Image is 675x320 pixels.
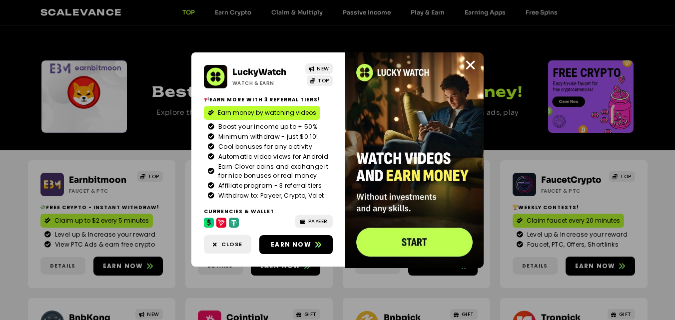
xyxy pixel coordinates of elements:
[204,208,333,215] h2: Currencies & Wallet
[259,235,333,254] a: Earn now
[216,132,318,141] span: Minimum withdraw - just $0.10!
[204,97,209,102] img: 📢
[307,75,333,86] a: TOP
[318,77,329,84] span: TOP
[216,122,317,131] span: Boost your income up to + 50%
[464,59,477,71] a: Close
[317,65,329,72] span: NEW
[221,240,242,249] span: Close
[216,191,324,200] span: Withdraw to: Payeer, Crypto, Volet
[216,162,329,180] span: Earn Clover coins and exchange it for nice bonuses or real money
[305,63,333,74] a: NEW
[204,235,251,254] a: Close
[308,218,328,225] span: PAYEER
[232,79,298,87] h2: Watch & Earn
[204,96,333,103] h2: Earn more with 3 referral Tiers!
[271,240,311,249] span: Earn now
[216,152,328,161] span: Automatic video views for Android
[216,142,312,151] span: Cool bonuses for any activity
[218,108,316,117] span: Earn money by watching videos
[295,215,333,228] a: PAYEER
[204,106,320,120] a: Earn money by watching videos
[216,181,322,190] span: Affiliate program - 3 referral tiers
[232,67,286,77] a: LuckyWatch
